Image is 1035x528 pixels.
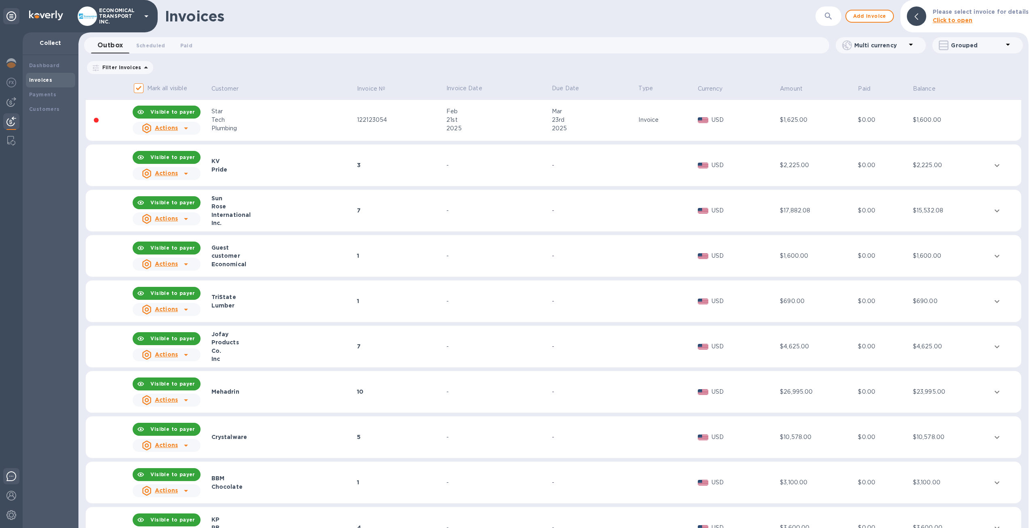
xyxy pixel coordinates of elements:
[211,252,355,260] div: customer
[357,161,444,169] div: 3
[29,106,60,112] b: Customers
[446,252,549,260] div: -
[211,85,249,93] span: Customer
[780,478,855,487] div: $3,100.00
[3,8,19,24] div: Unpin categories
[951,41,1003,49] p: Grouped
[446,433,549,441] div: -
[357,433,444,441] div: 5
[6,78,16,87] img: Foreign exchange
[150,381,195,387] b: Visible to payer
[357,388,444,396] div: 10
[991,386,1003,398] button: expand row
[180,41,192,50] span: Paid
[698,389,709,395] img: USD
[150,471,195,477] b: Visible to payer
[933,17,973,23] b: Click to open
[858,252,910,260] div: $0.00
[357,116,444,124] div: 122123054
[913,297,989,305] div: $690.00
[712,342,777,351] p: USD
[155,215,178,222] u: Actions
[155,487,178,494] u: Actions
[211,260,355,268] div: Economical
[211,301,355,310] div: Lumber
[99,64,141,71] p: Filter Invoices
[698,163,709,168] img: USD
[211,388,355,396] div: Mehadrin
[552,107,636,116] div: Mar
[858,342,910,351] div: $0.00
[211,194,355,202] div: Sun
[780,85,803,93] p: Amount
[97,40,123,51] span: Outbox
[446,116,549,124] div: 21st
[211,483,355,491] div: Chocolate
[845,10,894,23] button: Add invoice
[712,252,777,260] p: USD
[155,125,178,131] u: Actions
[552,252,636,260] div: -
[780,85,813,93] span: Amount
[211,202,355,210] div: Rose
[357,297,444,305] div: 1
[698,85,733,93] span: Currency
[991,295,1003,307] button: expand row
[29,11,63,20] img: Logo
[211,330,355,338] div: Jofay
[446,107,549,116] div: Feb
[712,388,777,396] p: USD
[698,85,723,93] p: Currency
[155,351,178,358] u: Actions
[698,117,709,123] img: USD
[155,442,178,448] u: Actions
[446,297,549,305] div: -
[698,344,709,350] img: USD
[357,478,444,486] div: 1
[913,342,989,351] div: $4,625.00
[913,85,936,93] p: Balance
[211,157,355,165] div: KV
[991,477,1003,489] button: expand row
[211,347,355,355] div: Co.
[150,109,195,115] b: Visible to payer
[913,388,989,396] div: $23,995.00
[913,478,989,487] div: $3,100.00
[211,219,355,227] div: Inc.
[211,244,355,252] div: Guest
[446,342,549,351] div: -
[446,84,549,93] p: Invoice Date
[211,355,355,363] div: Inc
[211,433,355,441] div: Crystalware
[357,85,385,93] p: Invoice №
[858,85,881,93] span: Paid
[165,8,224,25] h1: Invoices
[29,91,56,98] b: Payments
[446,206,549,215] div: -
[991,205,1003,217] button: expand row
[446,388,549,396] div: -
[211,338,355,346] div: Products
[357,206,444,214] div: 7
[712,161,777,170] p: USD
[552,342,636,351] div: -
[552,433,636,441] div: -
[712,433,777,441] p: USD
[858,433,910,441] div: $0.00
[552,478,636,487] div: -
[712,297,777,305] p: USD
[552,161,636,170] div: -
[638,116,695,124] div: Invoice
[211,211,355,219] div: International
[446,478,549,487] div: -
[858,206,910,215] div: $0.00
[29,77,52,83] b: Invoices
[933,8,1029,15] b: Please select invoice for details
[155,306,178,312] u: Actions
[780,388,855,396] div: $26,995.00
[780,252,855,260] div: $1,600.00
[858,85,870,93] p: Paid
[858,116,910,124] div: $0.00
[780,433,855,441] div: $10,578.00
[991,250,1003,262] button: expand row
